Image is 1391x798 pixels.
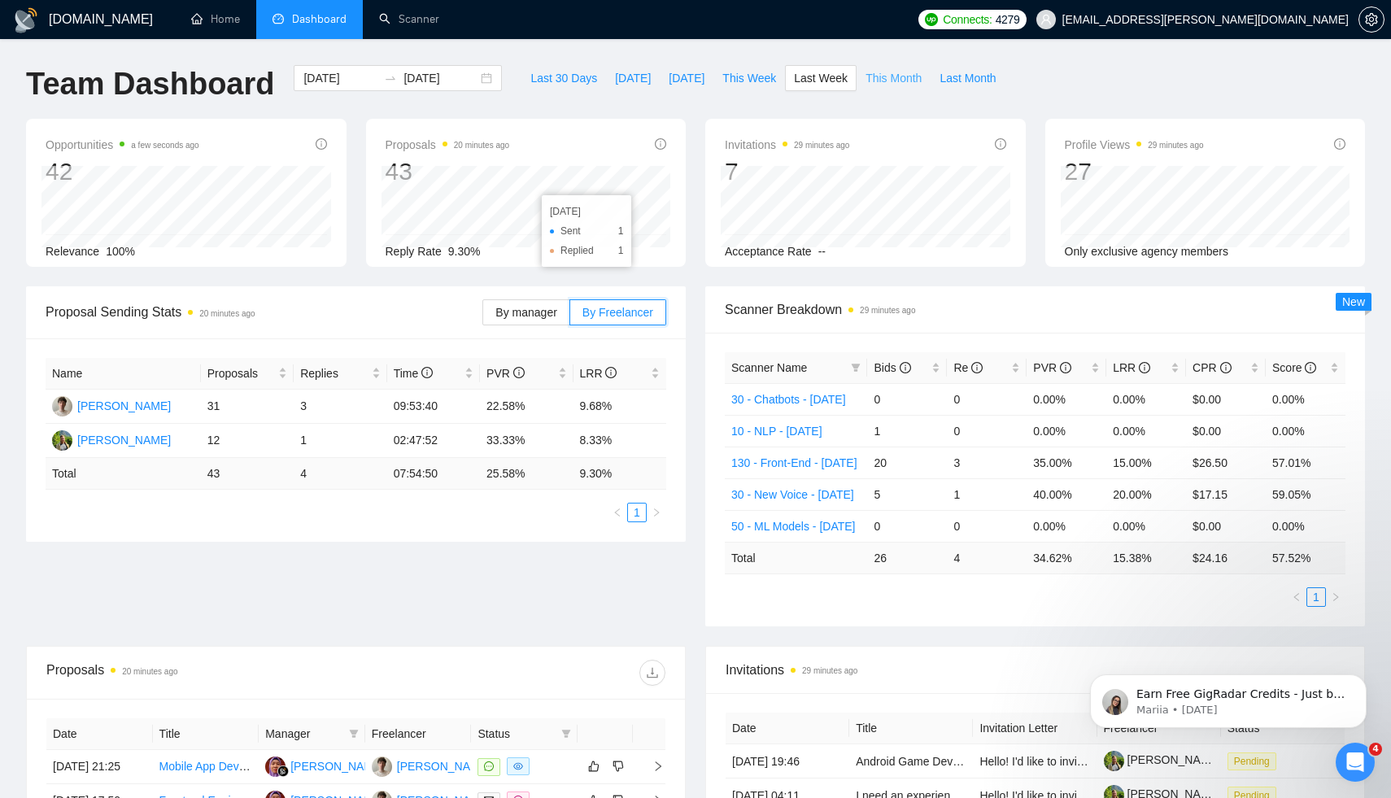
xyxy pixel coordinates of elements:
[867,383,947,415] td: 0
[550,242,623,259] li: Replied
[346,722,362,746] span: filter
[1306,587,1326,607] li: 1
[46,718,153,750] th: Date
[995,138,1006,150] span: info-circle
[947,383,1027,415] td: 0
[77,431,171,449] div: [PERSON_NAME]
[618,242,624,259] span: 1
[1331,592,1341,602] span: right
[947,510,1027,542] td: 0
[1065,135,1204,155] span: Profile Views
[1186,510,1266,542] td: $0.00
[316,138,327,150] span: info-circle
[46,458,201,490] td: Total
[849,713,973,744] th: Title
[201,458,294,490] td: 43
[349,729,359,739] span: filter
[1065,245,1229,258] span: Only exclusive agency members
[131,141,198,150] time: a few seconds ago
[580,367,617,380] span: LRR
[365,718,472,750] th: Freelancer
[973,713,1097,744] th: Invitation Letter
[1326,587,1345,607] li: Next Page
[46,750,153,784] td: [DATE] 21:25
[947,542,1027,573] td: 4
[495,306,556,319] span: By manager
[1186,542,1266,573] td: $ 24.16
[477,725,555,743] span: Status
[725,245,812,258] span: Acceptance Rate
[925,13,938,26] img: upwork-logo.png
[1104,751,1124,771] img: c1H6qaiLk507m81Kel3qbCiFt8nt3Oz5Wf3V5ZPF-dbGF4vCaOe6p03OfXLTzabAEe
[608,503,627,522] li: Previous Page
[421,367,433,378] span: info-circle
[273,13,284,24] span: dashboard
[731,425,822,438] a: 10 - NLP - [DATE]
[1139,362,1150,373] span: info-circle
[1334,138,1345,150] span: info-circle
[1272,361,1316,374] span: Score
[1027,383,1106,415] td: 0.00%
[860,306,915,315] time: 29 minutes ago
[785,65,857,91] button: Last Week
[867,510,947,542] td: 0
[613,508,622,517] span: left
[486,367,525,380] span: PVR
[513,367,525,378] span: info-circle
[794,141,849,150] time: 29 minutes ago
[153,718,259,750] th: Title
[277,765,289,777] img: gigradar-bm.png
[403,69,477,87] input: End date
[713,65,785,91] button: This Week
[1227,752,1276,770] span: Pending
[1326,587,1345,607] button: right
[849,744,973,778] td: Android Game Development in Kotlin
[726,713,849,744] th: Date
[856,755,1133,768] a: Android Game Development in [GEOGRAPHIC_DATA]
[874,361,910,374] span: Bids
[867,447,947,478] td: 20
[153,750,259,784] td: Mobile App Development (iOS/Android) for a Weekly Short Story Reading App
[397,757,491,775] div: [PERSON_NAME]
[1186,447,1266,478] td: $26.50
[1266,447,1345,478] td: 57.01%
[1033,361,1071,374] span: PVR
[303,69,377,87] input: Start date
[46,358,201,390] th: Name
[931,65,1005,91] button: Last Month
[294,424,386,458] td: 1
[384,72,397,85] span: to
[582,306,653,319] span: By Freelancer
[52,430,72,451] img: MK
[265,725,342,743] span: Manager
[818,245,826,258] span: --
[726,744,849,778] td: [DATE] 19:46
[159,760,553,773] a: Mobile App Development (iOS/Android) for a Weekly Short Story Reading App
[484,761,494,771] span: message
[561,729,571,739] span: filter
[480,424,573,458] td: 33.33%
[521,65,606,91] button: Last 30 Days
[201,390,294,424] td: 31
[52,399,171,412] a: OH[PERSON_NAME]
[1305,362,1316,373] span: info-circle
[480,390,573,424] td: 22.58%
[1027,415,1106,447] td: 0.00%
[725,156,849,187] div: 7
[652,508,661,517] span: right
[13,7,39,33] img: logo
[372,759,491,772] a: OH[PERSON_NAME]
[550,203,623,220] div: [DATE]
[1336,743,1375,782] iframe: Intercom live chat
[731,393,846,406] a: 30 - Chatbots - [DATE]
[947,415,1027,447] td: 0
[1113,361,1150,374] span: LRR
[292,12,347,26] span: Dashboard
[1342,295,1365,308] span: New
[1266,478,1345,510] td: 59.05%
[1186,415,1266,447] td: $0.00
[1106,542,1186,573] td: 15.38 %
[867,542,947,573] td: 26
